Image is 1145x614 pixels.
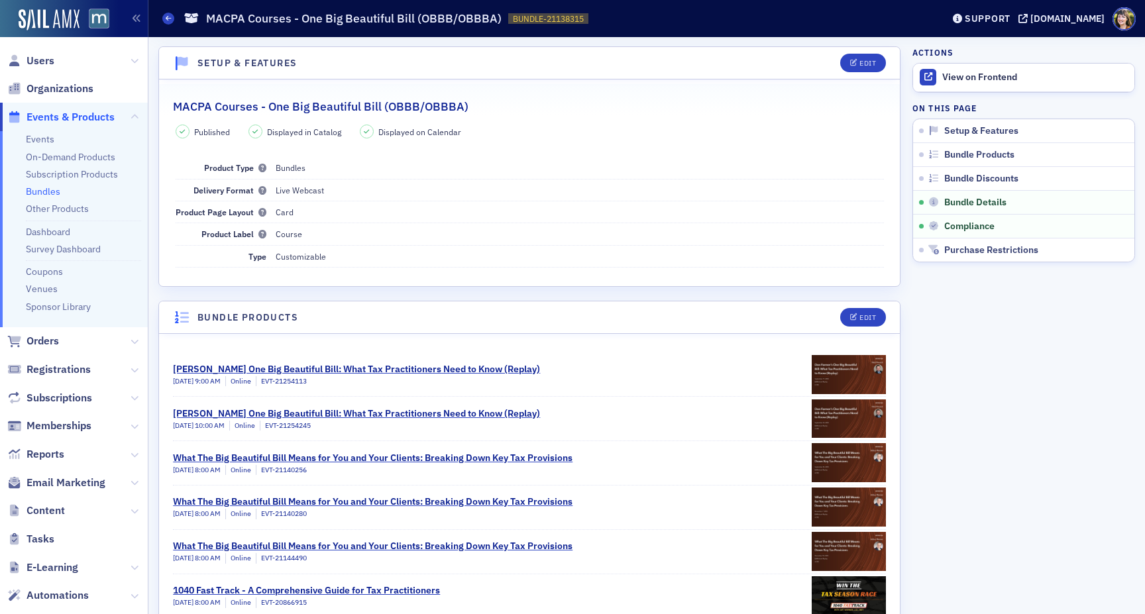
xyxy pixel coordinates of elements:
[840,308,886,327] button: Edit
[944,173,1018,185] span: Bundle Discounts
[173,597,195,607] span: [DATE]
[173,465,195,474] span: [DATE]
[944,244,1038,256] span: Purchase Restrictions
[89,9,109,29] img: SailAMX
[26,133,54,145] a: Events
[256,509,307,519] div: EVT-21140280
[173,553,195,562] span: [DATE]
[195,465,221,474] span: 8:00 AM
[27,54,54,68] span: Users
[206,11,502,26] h1: MACPA Courses - One Big Beautiful Bill (OBBB/OBBBA)
[173,486,886,529] a: What The Big Beautiful Bill Means for You and Your Clients: Breaking Down Key Tax Provisions[DATE...
[173,362,540,376] div: [PERSON_NAME] One Big Beautiful Bill: What Tax Practitioners Need to Know (Replay)
[840,54,886,72] button: Edit
[7,81,93,96] a: Organizations
[201,229,266,239] span: Product Label
[27,110,115,125] span: Events & Products
[267,126,341,138] span: Displayed in Catalog
[225,509,251,519] div: Online
[7,334,59,348] a: Orders
[912,46,954,58] h4: Actions
[7,476,105,490] a: Email Marketing
[27,391,92,405] span: Subscriptions
[26,283,58,295] a: Venues
[7,532,54,546] a: Tasks
[195,509,221,518] span: 8:00 AM
[7,54,54,68] a: Users
[229,421,255,431] div: Online
[26,185,60,197] a: Bundles
[26,168,118,180] a: Subscription Products
[197,311,298,325] h4: Bundle Products
[173,441,886,485] a: What The Big Beautiful Bill Means for You and Your Clients: Breaking Down Key Tax Provisions[DATE...
[225,376,251,387] div: Online
[27,532,54,546] span: Tasks
[7,560,78,575] a: E-Learning
[276,246,884,267] dd: Customizable
[26,301,91,313] a: Sponsor Library
[260,421,311,431] div: EVT-21254245
[27,588,89,603] span: Automations
[225,597,251,608] div: Online
[912,102,1135,114] h4: On this page
[173,509,195,518] span: [DATE]
[27,81,93,96] span: Organizations
[27,476,105,490] span: Email Marketing
[27,560,78,575] span: E-Learning
[19,9,80,30] img: SailAMX
[7,588,89,603] a: Automations
[176,207,266,217] span: Product Page Layout
[225,465,251,476] div: Online
[194,126,230,138] span: Published
[173,407,540,421] div: [PERSON_NAME] One Big Beautiful Bill: What Tax Practitioners Need to Know (Replay)
[513,13,584,25] span: BUNDLE-21138315
[256,376,307,387] div: EVT-21254113
[378,126,461,138] span: Displayed on Calendar
[195,421,225,430] span: 10:00 AM
[859,314,876,321] div: Edit
[80,9,109,31] a: View Homepage
[7,503,65,518] a: Content
[173,539,572,553] div: What The Big Beautiful Bill Means for You and Your Clients: Breaking Down Key Tax Provisions
[173,376,195,385] span: [DATE]
[195,376,221,385] span: 9:00 AM
[276,207,294,217] span: Card
[1030,13,1105,25] div: [DOMAIN_NAME]
[256,465,307,476] div: EVT-21140256
[7,419,91,433] a: Memberships
[276,223,884,244] dd: Course
[197,56,297,70] h4: Setup & Features
[204,162,266,173] span: Product Type
[276,162,305,173] span: Bundles
[26,266,63,278] a: Coupons
[173,352,886,396] a: [PERSON_NAME] One Big Beautiful Bill: What Tax Practitioners Need to Know (Replay)[DATE] 9:00 AMO...
[27,362,91,377] span: Registrations
[859,60,876,67] div: Edit
[225,553,251,564] div: Online
[965,13,1010,25] div: Support
[195,597,221,607] span: 8:00 AM
[173,397,886,440] a: [PERSON_NAME] One Big Beautiful Bill: What Tax Practitioners Need to Know (Replay)[DATE] 10:00 AM...
[173,584,440,597] div: 1040 Fast Track - A Comprehensive Guide for Tax Practitioners
[173,495,572,509] div: What The Big Beautiful Bill Means for You and Your Clients: Breaking Down Key Tax Provisions
[276,185,324,195] span: Live Webcast
[944,125,1018,137] span: Setup & Features
[7,391,92,405] a: Subscriptions
[26,243,101,255] a: Survey Dashboard
[27,447,64,462] span: Reports
[942,72,1128,83] div: View on Frontend
[256,553,307,564] div: EVT-21144490
[26,226,70,238] a: Dashboard
[1113,7,1136,30] span: Profile
[27,419,91,433] span: Memberships
[173,451,572,465] div: What The Big Beautiful Bill Means for You and Your Clients: Breaking Down Key Tax Provisions
[26,151,115,163] a: On-Demand Products
[193,185,266,195] span: Delivery Format
[173,530,886,574] a: What The Big Beautiful Bill Means for You and Your Clients: Breaking Down Key Tax Provisions[DATE...
[248,251,266,262] span: Type
[195,553,221,562] span: 8:00 AM
[173,421,195,430] span: [DATE]
[26,203,89,215] a: Other Products
[944,149,1014,161] span: Bundle Products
